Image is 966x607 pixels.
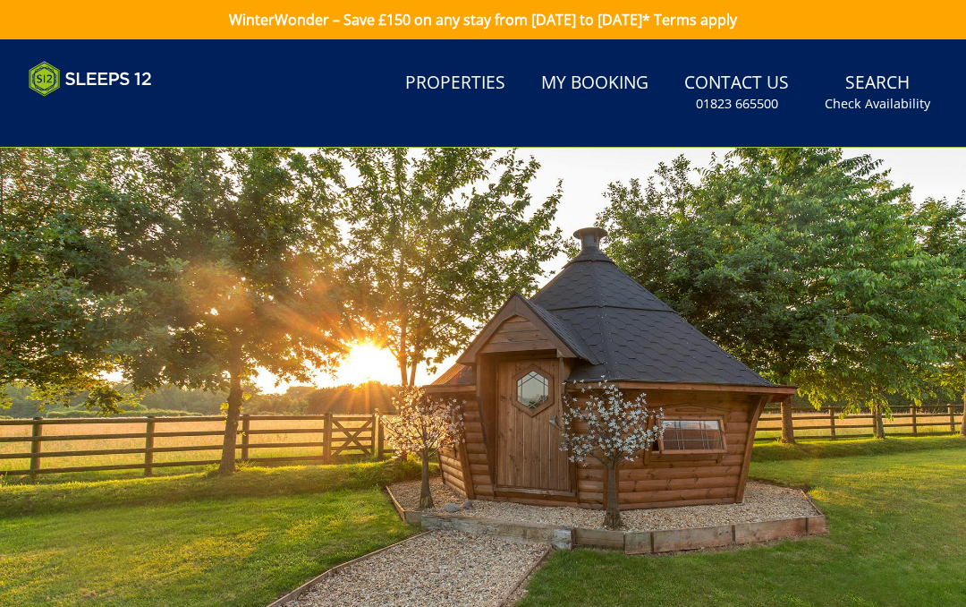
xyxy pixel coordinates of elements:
[29,61,152,97] img: Sleeps 12
[534,64,656,104] a: My Booking
[20,107,208,123] iframe: Customer reviews powered by Trustpilot
[818,64,937,122] a: SearchCheck Availability
[696,95,778,113] small: 01823 665500
[677,64,796,122] a: Contact Us01823 665500
[398,64,513,104] a: Properties
[825,95,930,113] small: Check Availability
